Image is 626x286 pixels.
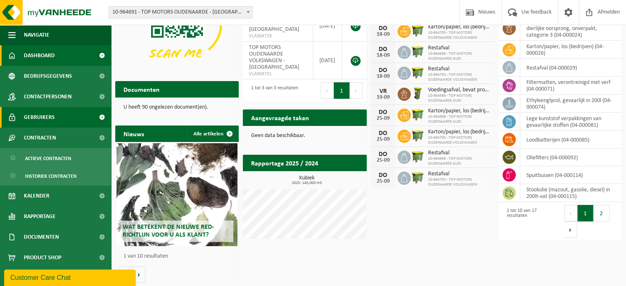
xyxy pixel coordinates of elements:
span: Voedingsafval, bevat producten van dierlijke oorsprong, onverpakt, categorie 3 [428,87,490,93]
h2: Rapportage 2025 / 2024 [243,155,326,171]
td: oliefilters (04-000092) [520,149,622,166]
span: TOP MOTORS OUDENAARDE VOLKSWAGEN - [GEOGRAPHIC_DATA] [249,44,299,70]
button: Next [350,82,363,99]
span: VLA904729 [249,33,306,40]
a: Historiek contracten [2,168,109,184]
span: Navigatie [24,25,49,45]
div: DO [375,46,391,53]
span: Historiek contracten [25,168,77,184]
span: 10-964698 - TOP MOTORS OUDENAARDE AUDI [428,93,490,103]
a: Actieve contracten [2,150,109,166]
div: VR [375,88,391,95]
div: 1 tot 10 van 17 resultaten [503,204,556,239]
span: 10-964705 - TOP MOTORS OUDENAARDE VOLKSWAGEN [428,72,490,82]
button: 1 [577,205,593,221]
button: Next [564,221,577,238]
td: [DATE] [313,10,342,42]
span: Kalender [24,186,49,206]
span: Dashboard [24,45,55,66]
img: WB-1100-HPE-GN-50 [411,23,425,37]
td: spuitbussen (04-000114) [520,166,622,184]
div: 18-09 [375,74,391,79]
td: restafval (04-000029) [520,59,622,77]
h2: Documenten [115,81,168,97]
span: Rapportage [24,206,56,227]
img: WB-1100-HPE-GN-50 [411,44,425,58]
div: DO [375,109,391,116]
p: U heeft 90 ongelezen document(en). [123,105,230,110]
h2: Aangevraagde taken [243,109,317,126]
img: WB-1100-HPE-GN-50 [411,128,425,142]
div: 25-09 [375,116,391,121]
img: WB-1100-HPE-GN-50 [411,107,425,121]
span: Wat betekent de nieuwe RED-richtlijn voor u als klant? [123,224,214,238]
span: 10-964691 - TOP MOTORS OUDENAARDE - OUDENAARDE [109,7,252,18]
p: Geen data beschikbaar. [251,133,358,139]
a: Alle artikelen [187,126,238,142]
span: Product Shop [24,247,61,268]
td: stookolie (mazout, gasolie, diesel) in 200lt-vat (04-000115) [520,184,622,202]
span: Restafval [428,171,490,177]
div: DO [375,151,391,158]
span: 10-964698 - TOP MOTORS OUDENAARDE AUDI [428,51,490,61]
a: Wat betekent de nieuwe RED-richtlijn voor u als klant? [116,143,237,246]
span: 10-964698 - TOP MOTORS OUDENAARDE AUDI [428,114,490,124]
h3: Kubiek [247,175,366,185]
a: Bekijk rapportage [305,171,366,187]
div: 25-09 [375,158,391,163]
div: DO [375,130,391,137]
span: 10-964698 - TOP MOTORS OUDENAARDE AUDI [428,156,490,166]
button: 1 [334,82,350,99]
span: Actieve contracten [25,151,71,166]
button: Previous [321,82,334,99]
td: lege kunststof verpakkingen van gevaarlijke stoffen (04-000081) [520,113,622,131]
span: Bedrijfsgegevens [24,66,72,86]
span: VLA904731 [249,71,306,77]
td: voedingsafval, bevat producten van dierlijke oorsprong, onverpakt, categorie 3 (04-000024) [520,16,622,41]
span: Restafval [428,45,490,51]
span: 10-964705 - TOP MOTORS OUDENAARDE VOLKSWAGEN [428,135,490,145]
div: 25-09 [375,179,391,184]
span: Contracten [24,128,56,148]
td: ethyleenglycol, gevaarlijk in 200l (04-000074) [520,95,622,113]
td: [DATE] [313,42,342,79]
button: Vorige [119,266,133,283]
img: WB-0060-HPE-GN-50 [411,86,425,100]
img: WB-1100-HPE-GN-50 [411,170,425,184]
td: filtermatten, verontreinigd met verf (04-000071) [520,77,622,95]
div: DO [375,25,391,32]
span: Restafval [428,66,490,72]
h2: Nieuws [115,126,152,142]
span: 10-964705 - TOP MOTORS OUDENAARDE VOLKSWAGEN [428,177,490,187]
p: 1 van 10 resultaten [123,253,235,259]
div: 25-09 [375,137,391,142]
iframe: chat widget [4,268,137,286]
button: 2 [593,205,610,221]
button: Previous [564,205,577,221]
div: 18-09 [375,53,391,58]
div: 18-09 [375,32,391,37]
span: Documenten [24,227,59,247]
span: Karton/papier, los (bedrijven) [428,108,490,114]
span: Karton/papier, los (bedrijven) [428,24,490,30]
span: 2025: 140,000 m3 [247,181,366,185]
td: karton/papier, los (bedrijven) (04-000026) [520,41,622,59]
div: 19-09 [375,95,391,100]
div: 1 tot 3 van 3 resultaten [247,81,298,100]
span: Contactpersonen [24,86,72,107]
img: WB-1100-HPE-GN-50 [411,65,425,79]
td: loodbatterijen (04-000085) [520,131,622,149]
button: Volgende [133,266,145,283]
span: 10-964705 - TOP MOTORS OUDENAARDE VOLKSWAGEN [428,30,490,40]
div: DO [375,67,391,74]
span: Karton/papier, los (bedrijven) [428,129,490,135]
div: DO [375,172,391,179]
span: 10-964691 - TOP MOTORS OUDENAARDE - OUDENAARDE [109,6,253,19]
span: Gebruikers [24,107,55,128]
span: Restafval [428,150,490,156]
img: WB-1100-HPE-GN-50 [411,149,425,163]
